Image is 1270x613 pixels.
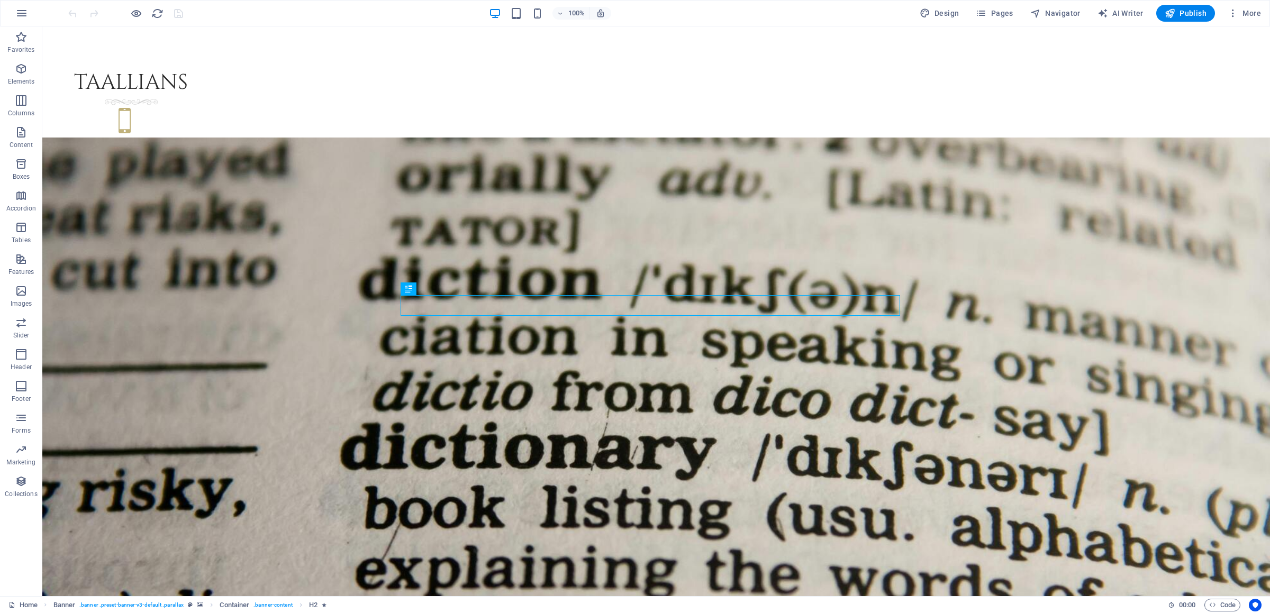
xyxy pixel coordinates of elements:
[12,236,31,244] p: Tables
[11,363,32,371] p: Header
[972,5,1017,22] button: Pages
[253,599,292,611] span: . banner-content
[568,7,585,20] h6: 100%
[1168,599,1196,611] h6: Session time
[151,7,164,20] i: Reload page
[8,77,35,86] p: Elements
[1093,5,1148,22] button: AI Writer
[12,426,31,435] p: Forms
[197,602,203,608] i: This element contains a background
[1026,5,1085,22] button: Navigator
[1165,8,1206,19] span: Publish
[8,268,34,276] p: Features
[920,8,959,19] span: Design
[309,599,317,611] span: Click to select. Double-click to edit
[6,458,35,466] p: Marketing
[1209,599,1236,611] span: Code
[53,599,76,611] span: Click to select. Double-click to edit
[322,602,326,608] i: Element contains an animation
[915,5,964,22] div: Design (Ctrl+Alt+Y)
[12,395,31,403] p: Footer
[13,172,30,181] p: Boxes
[10,141,33,149] p: Content
[130,7,142,20] button: Click here to leave preview mode and continue editing
[151,7,164,20] button: reload
[1228,8,1261,19] span: More
[13,331,30,340] p: Slider
[1223,5,1265,22] button: More
[1249,599,1262,611] button: Usercentrics
[1156,5,1215,22] button: Publish
[596,8,605,18] i: On resize automatically adjust zoom level to fit chosen device.
[1186,601,1188,609] span: :
[6,204,36,213] p: Accordion
[53,599,327,611] nav: breadcrumb
[79,599,184,611] span: . banner .preset-banner-v3-default .parallax
[552,7,590,20] button: 100%
[976,8,1013,19] span: Pages
[1097,8,1144,19] span: AI Writer
[5,490,37,498] p: Collections
[915,5,964,22] button: Design
[1204,599,1240,611] button: Code
[1179,599,1195,611] span: 00 00
[188,602,193,608] i: This element is a customizable preset
[7,45,34,54] p: Favorites
[220,599,249,611] span: Click to select. Double-click to edit
[8,109,34,117] p: Columns
[1030,8,1081,19] span: Navigator
[8,599,38,611] a: Click to cancel selection. Double-click to open Pages
[11,299,32,308] p: Images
